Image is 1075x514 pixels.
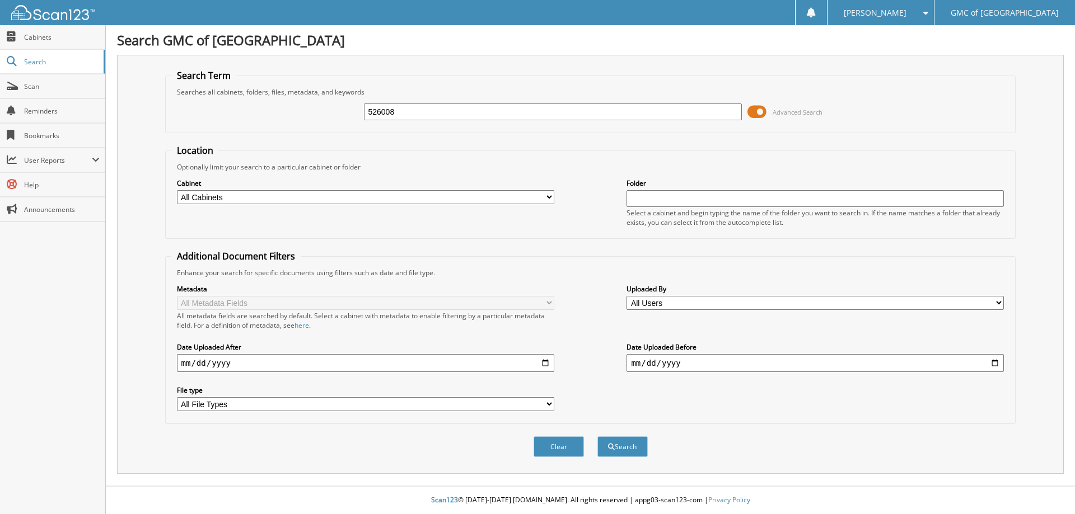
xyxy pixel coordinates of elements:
input: end [627,354,1004,372]
label: Date Uploaded After [177,342,554,352]
span: Scan123 [431,495,458,504]
img: scan123-logo-white.svg [11,5,95,20]
input: start [177,354,554,372]
iframe: Chat Widget [1019,460,1075,514]
div: All metadata fields are searched by default. Select a cabinet with metadata to enable filtering b... [177,311,554,330]
span: User Reports [24,155,92,165]
button: Search [597,436,648,457]
span: Announcements [24,205,100,214]
span: Bookmarks [24,131,100,140]
div: Enhance your search for specific documents using filters such as date and file type. [171,268,1010,277]
button: Clear [534,436,584,457]
legend: Additional Document Filters [171,250,301,262]
span: Advanced Search [773,108,822,116]
span: Help [24,180,100,190]
div: Searches all cabinets, folders, files, metadata, and keywords [171,87,1010,97]
label: Metadata [177,284,554,294]
span: Reminders [24,106,100,116]
div: Optionally limit your search to a particular cabinet or folder [171,162,1010,172]
span: Search [24,57,98,67]
div: © [DATE]-[DATE] [DOMAIN_NAME]. All rights reserved | appg03-scan123-com | [106,487,1075,514]
legend: Search Term [171,69,236,82]
a: Privacy Policy [708,495,750,504]
a: here [295,320,309,330]
label: Date Uploaded Before [627,342,1004,352]
label: Uploaded By [627,284,1004,294]
label: File type [177,385,554,395]
div: Select a cabinet and begin typing the name of the folder you want to search in. If the name match... [627,208,1004,227]
legend: Location [171,144,219,157]
span: [PERSON_NAME] [844,10,906,16]
label: Cabinet [177,178,554,188]
span: Cabinets [24,32,100,42]
span: Scan [24,82,100,91]
span: GMC of [GEOGRAPHIC_DATA] [951,10,1059,16]
h1: Search GMC of [GEOGRAPHIC_DATA] [117,31,1064,49]
label: Folder [627,178,1004,188]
